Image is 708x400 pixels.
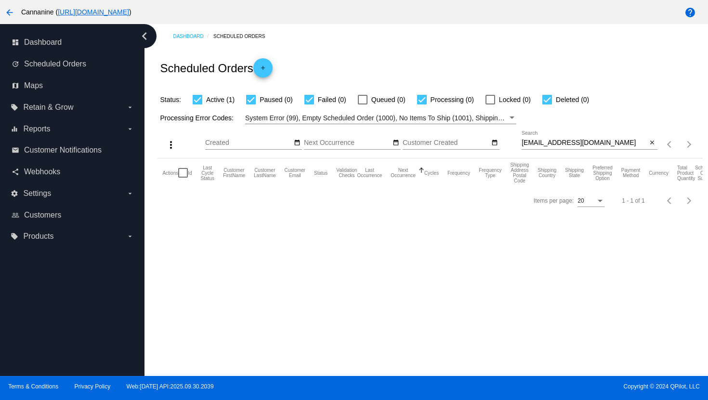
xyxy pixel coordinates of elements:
i: map [12,82,19,90]
a: Scheduled Orders [213,29,274,44]
button: Change sorting for LastProcessingCycleId [201,165,214,181]
button: Change sorting for PreferredShippingOption [592,165,613,181]
span: Dashboard [24,38,62,47]
mat-icon: more_vert [165,139,177,151]
a: Privacy Policy [75,383,111,390]
mat-icon: arrow_back [4,7,15,18]
mat-select: Filter by Processing Error Codes [245,112,516,124]
button: Change sorting for FrequencyType [479,168,501,178]
span: Deleted (0) [556,94,589,105]
i: chevron_left [137,28,152,44]
span: Products [23,232,53,241]
i: arrow_drop_down [126,232,134,240]
i: local_offer [11,232,18,240]
span: 20 [577,197,584,204]
mat-header-cell: Actions [162,158,178,187]
span: Customers [24,211,61,219]
button: Change sorting for CustomerFirstName [223,168,245,178]
div: Items per page: [534,197,574,204]
span: Status: [160,96,181,103]
input: Search [522,139,647,147]
mat-select: Items per page: [577,198,604,205]
input: Next Occurrence [304,139,391,147]
button: Change sorting for Cycles [424,170,439,176]
a: Terms & Conditions [8,383,58,390]
button: Previous page [660,135,680,154]
i: equalizer [11,125,18,133]
button: Change sorting for CustomerEmail [285,168,305,178]
button: Change sorting for Status [314,170,328,176]
a: [URL][DOMAIN_NAME] [58,8,129,16]
button: Change sorting for CustomerLastName [254,168,276,178]
span: Locked (0) [499,94,531,105]
i: email [12,146,19,154]
i: local_offer [11,103,18,111]
mat-icon: date_range [294,139,301,147]
a: Dashboard [173,29,213,44]
h2: Scheduled Orders [160,58,272,77]
a: email Customer Notifications [12,142,134,158]
button: Change sorting for LastOccurrenceUtc [357,168,382,178]
a: update Scheduled Orders [12,56,134,72]
mat-icon: date_range [393,139,399,147]
i: settings [11,190,18,197]
a: map Maps [12,78,134,93]
button: Change sorting for ShippingState [565,168,584,178]
button: Next page [680,191,699,210]
span: Processing Error Codes: [160,114,234,122]
span: Cannanine ( ) [21,8,131,16]
button: Change sorting for CurrencyIso [649,170,669,176]
button: Clear [647,138,657,148]
input: Created [205,139,292,147]
span: Active (1) [206,94,235,105]
input: Customer Created [403,139,489,147]
a: people_outline Customers [12,207,134,223]
span: Retain & Grow [23,103,73,112]
i: arrow_drop_down [126,125,134,133]
i: arrow_drop_down [126,103,134,111]
div: 1 - 1 of 1 [622,197,644,204]
span: Scheduled Orders [24,60,86,68]
a: share Webhooks [12,164,134,180]
mat-icon: add [257,65,269,76]
i: share [12,168,19,176]
button: Next page [680,135,699,154]
button: Change sorting for Id [188,170,192,176]
i: arrow_drop_down [126,190,134,197]
i: people_outline [12,211,19,219]
button: Change sorting for ShippingCountry [538,168,556,178]
button: Change sorting for Frequency [447,170,470,176]
span: Customer Notifications [24,146,102,155]
mat-header-cell: Validation Checks [336,158,357,187]
span: Processing (0) [431,94,474,105]
span: Maps [24,81,43,90]
mat-header-cell: Total Product Quantity [677,158,695,187]
span: Failed (0) [318,94,346,105]
i: update [12,60,19,68]
button: Previous page [660,191,680,210]
span: Settings [23,189,51,198]
i: dashboard [12,39,19,46]
span: Webhooks [24,168,60,176]
span: Copyright © 2024 QPilot, LLC [362,383,700,390]
span: Reports [23,125,50,133]
span: Queued (0) [371,94,406,105]
span: Paused (0) [260,94,292,105]
button: Change sorting for PaymentMethod.Type [621,168,640,178]
a: dashboard Dashboard [12,35,134,50]
button: Change sorting for ShippingPostcode [510,162,529,183]
mat-icon: date_range [491,139,498,147]
mat-icon: close [649,139,656,147]
a: Web:[DATE] API:2025.09.30.2039 [127,383,214,390]
mat-icon: help [684,7,696,18]
button: Change sorting for NextOccurrenceUtc [391,168,416,178]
